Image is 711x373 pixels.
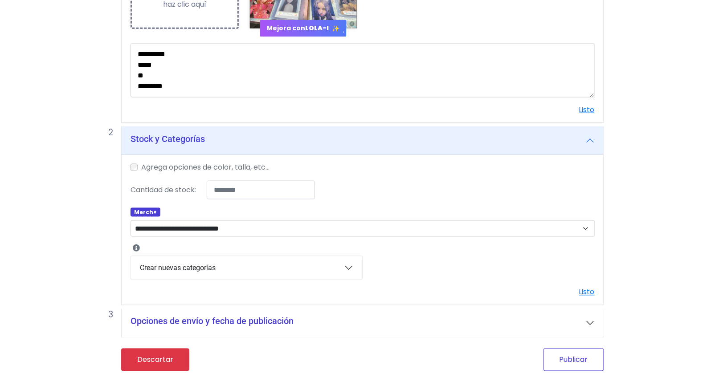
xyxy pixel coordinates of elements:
[579,105,595,115] a: Listo
[131,134,205,144] h5: Stock y Categorías
[141,162,270,173] label: Agrega opciones de color, talla, etc...
[131,256,362,280] button: Crear nuevas categorías
[131,185,196,195] label: Cantidad de stock:
[131,316,294,327] h5: Opciones de envío y fecha de publicación
[260,20,347,37] button: Mejora conLOLA-I ✨
[153,208,157,216] span: ×
[543,349,604,371] button: Publicar
[122,126,604,155] button: Stock y Categorías
[122,309,604,337] button: Opciones de envío y fecha de publicación
[121,349,189,371] a: Descartar
[332,24,339,33] span: ✨
[306,24,329,32] strong: LOLA-I
[131,208,160,217] span: Merch
[579,287,595,297] a: Listo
